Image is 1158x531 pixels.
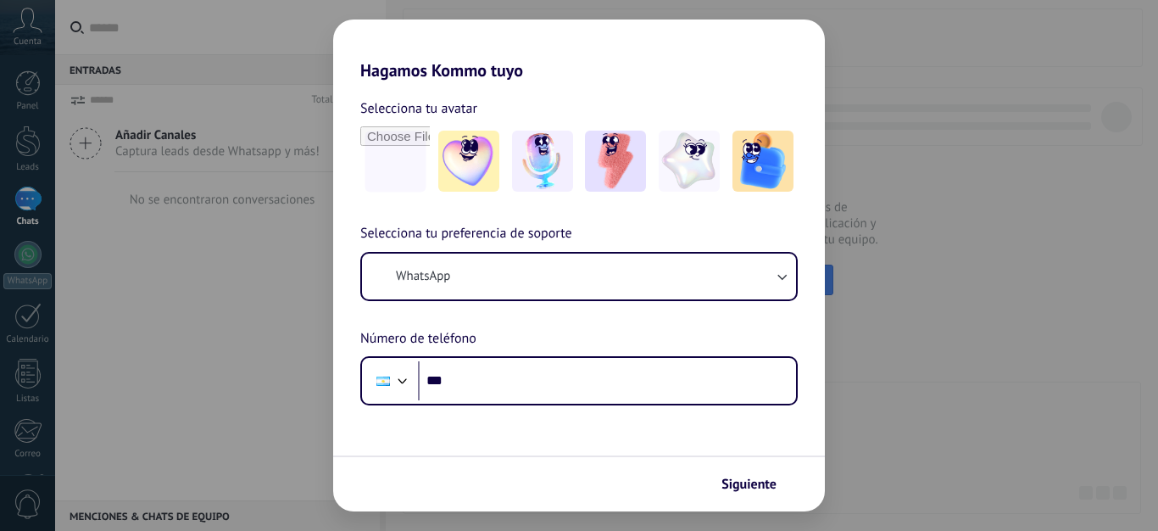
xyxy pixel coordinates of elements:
[360,98,477,120] span: Selecciona tu avatar
[721,478,777,490] span: Siguiente
[360,223,572,245] span: Selecciona tu preferencia de soporte
[659,131,720,192] img: -4.jpeg
[732,131,793,192] img: -5.jpeg
[333,20,825,81] h2: Hagamos Kommo tuyo
[367,363,399,399] div: Argentina: + 54
[362,254,796,299] button: WhatsApp
[396,268,450,285] span: WhatsApp
[585,131,646,192] img: -3.jpeg
[360,328,476,350] span: Número de teléfono
[714,470,799,499] button: Siguiente
[438,131,499,192] img: -1.jpeg
[512,131,573,192] img: -2.jpeg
